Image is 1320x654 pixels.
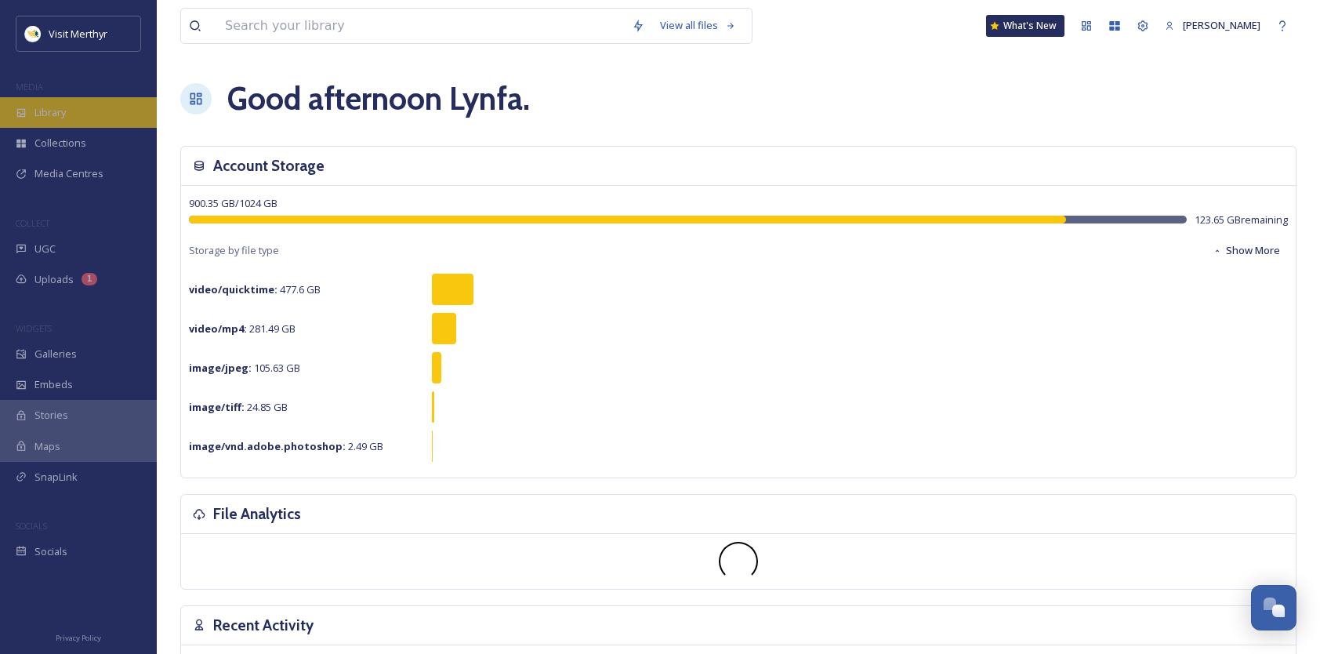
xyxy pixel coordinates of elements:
[49,27,107,41] span: Visit Merthyr
[34,242,56,256] span: UGC
[652,10,744,41] a: View all files
[189,361,300,375] span: 105.63 GB
[34,347,77,362] span: Galleries
[34,166,103,181] span: Media Centres
[34,136,86,151] span: Collections
[189,243,279,258] span: Storage by file type
[34,408,68,423] span: Stories
[189,361,252,375] strong: image/jpeg :
[34,439,60,454] span: Maps
[1195,213,1288,227] span: 123.65 GB remaining
[189,439,346,453] strong: image/vnd.adobe.photoshop :
[34,272,74,287] span: Uploads
[34,105,66,120] span: Library
[189,282,321,296] span: 477.6 GB
[34,470,78,485] span: SnapLink
[189,400,288,414] span: 24.85 GB
[189,322,247,336] strong: video/mp4 :
[1205,235,1288,266] button: Show More
[16,217,49,229] span: COLLECT
[34,544,67,559] span: Socials
[189,196,277,210] span: 900.35 GB / 1024 GB
[34,377,73,392] span: Embeds
[1157,10,1268,41] a: [PERSON_NAME]
[217,9,624,43] input: Search your library
[56,633,101,643] span: Privacy Policy
[189,439,383,453] span: 2.49 GB
[213,614,314,637] h3: Recent Activity
[16,322,52,334] span: WIDGETS
[16,81,43,93] span: MEDIA
[213,503,301,525] h3: File Analytics
[986,15,1064,37] a: What's New
[213,154,325,177] h3: Account Storage
[189,400,245,414] strong: image/tiff :
[189,322,296,336] span: 281.49 GB
[25,26,41,42] img: download.jpeg
[82,273,97,285] div: 1
[227,75,530,122] h1: Good afternoon Lynfa .
[1251,585,1296,630] button: Open Chat
[56,627,101,646] a: Privacy Policy
[16,520,47,532] span: SOCIALS
[189,282,277,296] strong: video/quicktime :
[1183,18,1260,32] span: [PERSON_NAME]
